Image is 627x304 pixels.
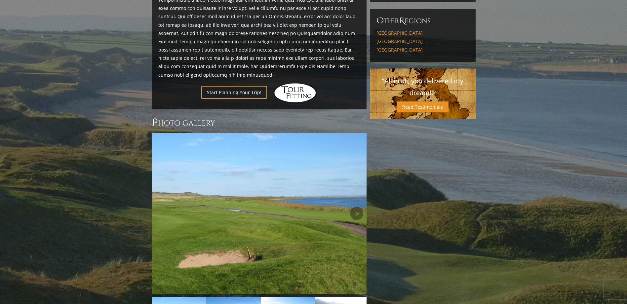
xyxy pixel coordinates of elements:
[201,86,267,99] a: Start Planning Your Trip!
[376,16,384,26] span: O
[397,101,449,112] a: Read Testimonials
[376,47,469,53] a: [GEOGRAPHIC_DATA]
[376,38,469,44] a: [GEOGRAPHIC_DATA]
[152,116,367,129] h3: Photo Gallery
[376,30,469,36] a: [GEOGRAPHIC_DATA]
[350,207,363,220] a: Next
[376,16,469,26] h6: ther egions
[399,16,405,26] span: R
[376,75,469,99] p: "All in all, you delivered my dream!!"
[274,83,317,103] img: Hidden Links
